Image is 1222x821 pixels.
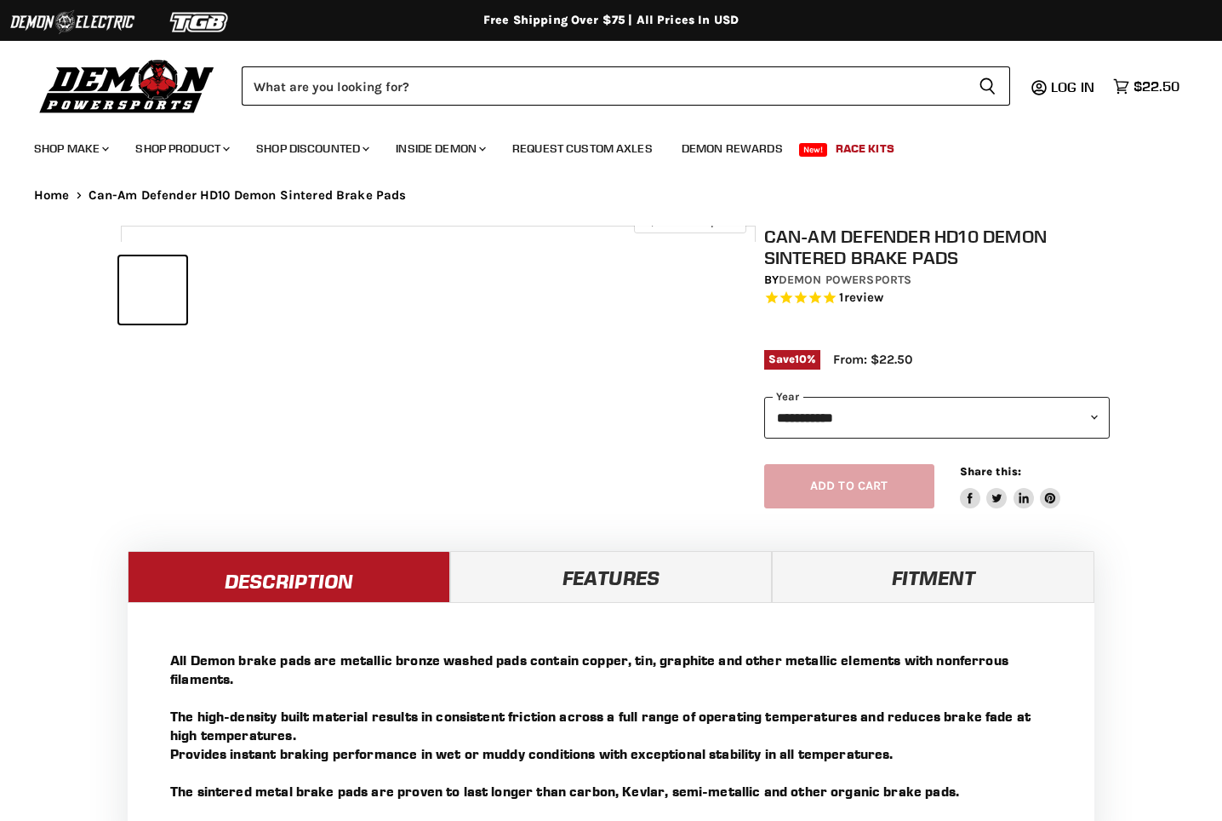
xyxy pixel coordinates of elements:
[123,131,240,166] a: Shop Product
[264,256,331,324] button: Can-Am Defender HD10 Demon Sintered Brake Pads thumbnail
[9,6,136,38] img: Demon Electric Logo 2
[764,397,1111,439] select: year
[450,551,773,602] a: Features
[136,6,264,38] img: TGB Logo 2
[960,465,1021,478] span: Share this:
[243,131,380,166] a: Shop Discounted
[669,131,796,166] a: Demon Rewards
[764,271,1111,290] div: by
[764,290,1111,307] span: Rated 5.0 out of 5 stars 1 reviews
[21,131,119,166] a: Shop Make
[1133,78,1179,95] span: $22.50
[799,143,828,157] span: New!
[960,464,1061,509] aside: Share this:
[500,131,665,166] a: Request Custom Axles
[383,131,496,166] a: Inside Demon
[839,290,883,306] span: 1 reviews
[119,256,186,324] button: Can-Am Defender HD10 Demon Sintered Brake Pads thumbnail
[1043,79,1105,95] a: Log in
[1051,78,1094,95] span: Log in
[34,188,70,203] a: Home
[242,66,965,106] input: Search
[170,651,1052,801] p: All Demon brake pads are metallic bronze washed pads contain copper, tin, graphite and other meta...
[336,256,403,324] button: Can-Am Defender HD10 Demon Sintered Brake Pads thumbnail
[779,273,911,287] a: Demon Powersports
[128,551,450,602] a: Description
[795,353,807,365] span: 10
[191,256,259,324] button: Can-Am Defender HD10 Demon Sintered Brake Pads thumbnail
[833,352,912,367] span: From: $22.50
[965,66,1010,106] button: Search
[242,66,1010,106] form: Product
[642,215,737,227] span: Click to expand
[89,188,407,203] span: Can-Am Defender HD10 Demon Sintered Brake Pads
[764,226,1111,268] h1: Can-Am Defender HD10 Demon Sintered Brake Pads
[764,350,820,369] span: Save %
[823,131,907,166] a: Race Kits
[21,124,1175,166] ul: Main menu
[34,55,220,116] img: Demon Powersports
[772,551,1094,602] a: Fitment
[1105,74,1188,99] a: $22.50
[844,290,884,306] span: review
